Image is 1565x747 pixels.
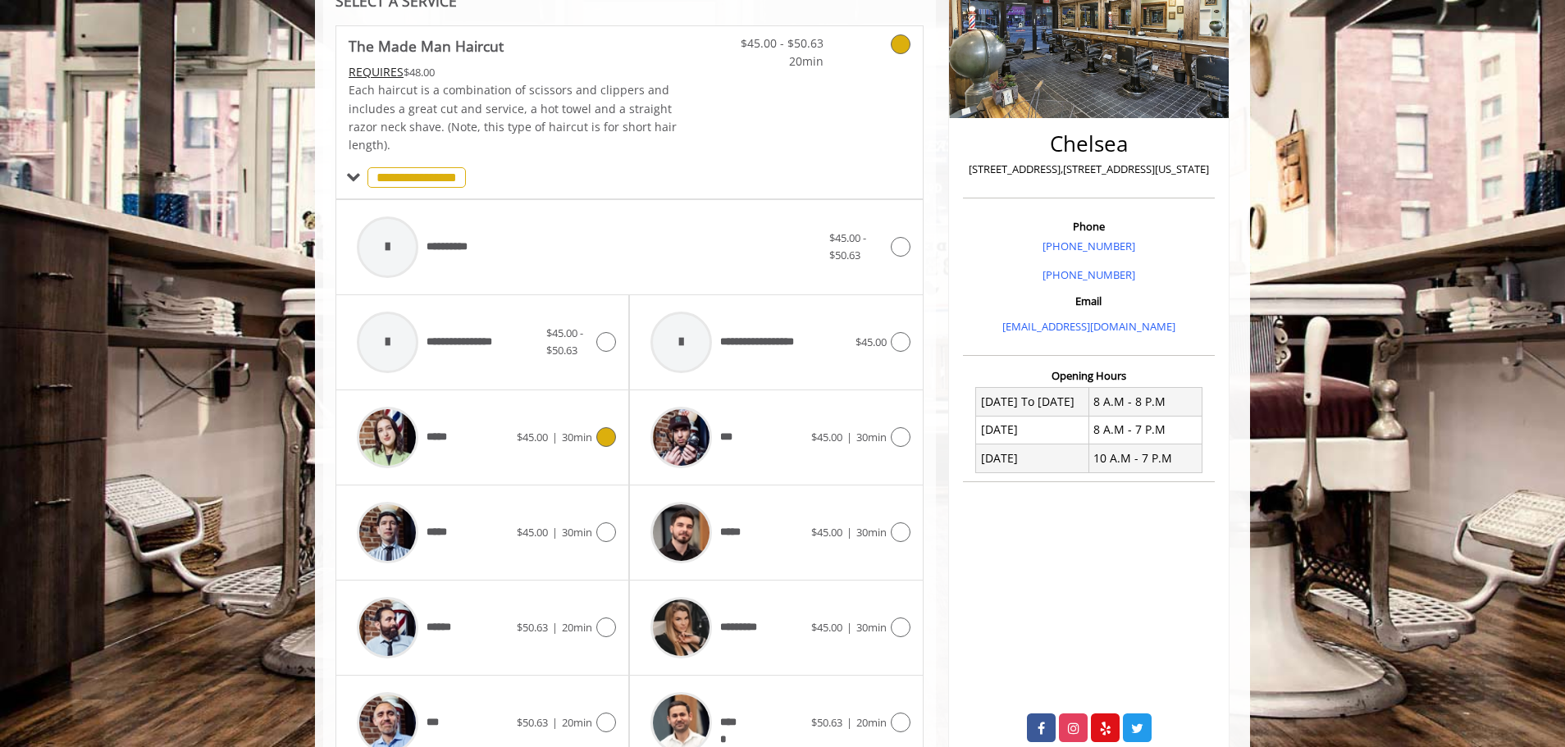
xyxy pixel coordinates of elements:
[811,620,842,635] span: $45.00
[846,715,852,730] span: |
[562,715,592,730] span: 20min
[1043,239,1135,253] a: [PHONE_NUMBER]
[349,82,677,153] span: Each haircut is a combination of scissors and clippers and includes a great cut and service, a ho...
[517,715,548,730] span: $50.63
[1088,444,1202,472] td: 10 A.M - 7 P.M
[517,620,548,635] span: $50.63
[846,430,852,444] span: |
[349,64,404,80] span: This service needs some Advance to be paid before we block your appointment
[856,335,887,349] span: $45.00
[552,620,558,635] span: |
[517,525,548,540] span: $45.00
[562,620,592,635] span: 20min
[546,326,583,358] span: $45.00 - $50.63
[856,715,887,730] span: 20min
[1088,416,1202,444] td: 8 A.M - 7 P.M
[846,525,852,540] span: |
[811,430,842,444] span: $45.00
[517,430,548,444] span: $45.00
[967,221,1211,232] h3: Phone
[856,620,887,635] span: 30min
[562,525,592,540] span: 30min
[967,295,1211,307] h3: Email
[1002,319,1175,334] a: [EMAIL_ADDRESS][DOMAIN_NAME]
[856,525,887,540] span: 30min
[811,715,842,730] span: $50.63
[349,63,678,81] div: $48.00
[562,430,592,444] span: 30min
[1043,267,1135,282] a: [PHONE_NUMBER]
[1088,388,1202,416] td: 8 A.M - 8 P.M
[811,525,842,540] span: $45.00
[976,416,1089,444] td: [DATE]
[967,161,1211,178] p: [STREET_ADDRESS],[STREET_ADDRESS][US_STATE]
[829,230,866,262] span: $45.00 - $50.63
[846,620,852,635] span: |
[856,430,887,444] span: 30min
[552,715,558,730] span: |
[963,370,1215,381] h3: Opening Hours
[727,52,824,71] span: 20min
[976,388,1089,416] td: [DATE] To [DATE]
[976,444,1089,472] td: [DATE]
[967,132,1211,156] h2: Chelsea
[552,430,558,444] span: |
[727,34,824,52] span: $45.00 - $50.63
[552,525,558,540] span: |
[349,34,504,57] b: The Made Man Haircut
